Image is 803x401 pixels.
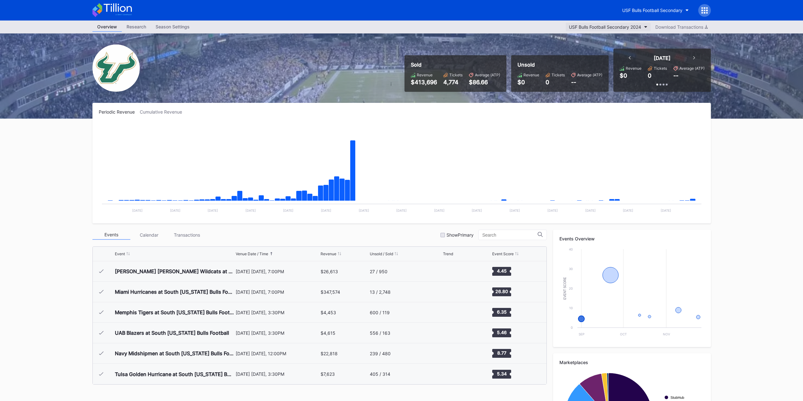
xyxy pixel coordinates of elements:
[661,209,671,212] text: [DATE]
[321,209,331,212] text: [DATE]
[370,310,390,315] div: 600 / 119
[546,79,565,86] div: 0
[236,269,319,274] div: [DATE] [DATE], 7:00PM
[443,366,462,382] svg: Chart title
[99,122,705,217] svg: Chart title
[492,251,514,256] div: Event Score
[569,286,573,290] text: 20
[370,251,393,256] div: Unsold / Sold
[140,109,187,115] div: Cumulative Revenue
[654,66,667,71] div: Tickets
[620,332,627,336] text: Oct
[245,209,256,212] text: [DATE]
[673,72,678,79] div: --
[115,350,234,357] div: Navy Midshipmen at South [US_STATE] Bulls Football
[571,79,602,86] div: --
[370,351,391,356] div: 239 / 480
[652,23,711,31] button: Download Transactions
[569,267,573,271] text: 30
[497,350,506,356] text: 8.77
[236,371,319,377] div: [DATE] [DATE], 3:30PM
[321,351,338,356] div: $22,818
[99,109,140,115] div: Periodic Revenue
[622,8,682,13] div: USF Bulls Football Secondary
[434,209,444,212] text: [DATE]
[443,284,462,300] svg: Chart title
[523,73,539,77] div: Revenue
[411,62,500,68] div: Sold
[208,209,218,212] text: [DATE]
[509,209,520,212] text: [DATE]
[92,230,130,240] div: Events
[283,209,293,212] text: [DATE]
[370,269,387,274] div: 27 / 950
[559,360,705,365] div: Marketplaces
[563,277,567,300] text: Event Score
[626,66,641,71] div: Revenue
[517,79,539,86] div: $0
[670,396,684,399] text: StubHub
[321,371,335,377] div: $7,623
[482,233,538,238] input: Search
[130,230,168,240] div: Calendar
[552,73,565,77] div: Tickets
[571,326,573,329] text: 0
[396,209,407,212] text: [DATE]
[115,289,234,295] div: Miami Hurricanes at South [US_STATE] Bulls Football
[623,209,633,212] text: [DATE]
[654,55,670,61] div: [DATE]
[648,72,652,79] div: 0
[475,73,500,77] div: Average (ATP)
[321,330,335,336] div: $4,615
[115,371,234,377] div: Tulsa Golden Hurricane at South [US_STATE] Bulls Football
[236,351,319,356] div: [DATE] [DATE], 12:00PM
[92,22,122,32] div: Overview
[443,263,462,279] svg: Chart title
[569,247,573,251] text: 40
[495,289,508,294] text: 26.80
[132,209,142,212] text: [DATE]
[569,24,641,30] div: USF Bulls Football Secondary 2024
[469,79,500,86] div: $86.66
[321,310,336,315] div: $4,453
[443,251,453,256] div: Trend
[443,345,462,361] svg: Chart title
[449,73,463,77] div: Tickets
[443,325,462,341] svg: Chart title
[115,330,229,336] div: UAB Blazers at South [US_STATE] Bulls Football
[585,209,595,212] text: [DATE]
[443,79,463,86] div: 4,774
[569,306,573,310] text: 10
[151,22,194,32] a: Season Settings
[577,73,602,77] div: Average (ATP)
[321,251,336,256] div: Revenue
[370,371,390,377] div: 405 / 314
[370,330,390,336] div: 556 / 163
[168,230,206,240] div: Transactions
[547,209,558,212] text: [DATE]
[92,44,140,92] img: USF_Bulls_Football_Secondary.png
[559,246,705,341] svg: Chart title
[115,251,125,256] div: Event
[446,232,474,238] div: Show Primary
[417,73,433,77] div: Revenue
[115,309,234,315] div: Memphis Tigers at South [US_STATE] Bulls Football (Rescheduled from 10/11) CANCELLED
[236,251,268,256] div: Venue Date / Time
[411,79,437,86] div: $413,696
[236,330,319,336] div: [DATE] [DATE], 3:30PM
[236,289,319,295] div: [DATE] [DATE], 7:00PM
[321,289,340,295] div: $347,574
[559,236,705,241] div: Events Overview
[122,22,151,32] a: Research
[115,268,234,274] div: [PERSON_NAME] [PERSON_NAME] Wildcats at South [US_STATE] Bulls Football
[566,23,651,31] button: USF Bulls Football Secondary 2024
[655,24,708,30] div: Download Transactions
[370,289,391,295] div: 13 / 2,748
[679,66,705,71] div: Average (ATP)
[617,4,694,16] button: USF Bulls Football Secondary
[497,330,507,335] text: 5.46
[443,304,462,320] svg: Chart title
[620,72,627,79] div: $0
[321,269,338,274] div: $26,613
[663,332,670,336] text: Nov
